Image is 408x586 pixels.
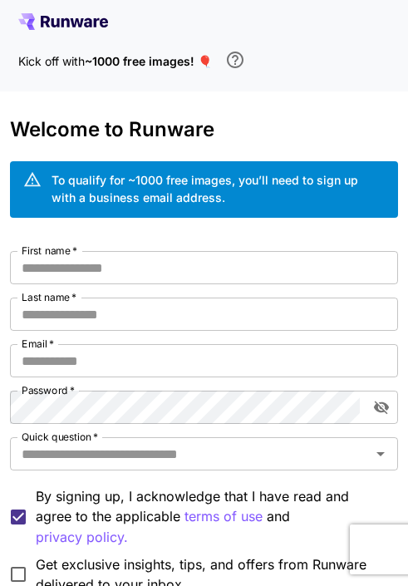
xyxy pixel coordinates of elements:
button: In order to qualify for free credit, you need to sign up with a business email address and click ... [219,43,252,76]
button: By signing up, I acknowledge that I have read and agree to the applicable and privacy policy. [184,506,263,527]
label: Last name [22,290,76,304]
label: First name [22,244,77,258]
div: To qualify for ~1000 free images, you’ll need to sign up with a business email address. [52,171,384,206]
button: Open [369,442,392,465]
h3: Welcome to Runware [10,118,397,141]
p: terms of use [184,506,263,527]
span: Kick off with [18,54,85,68]
p: privacy policy. [36,527,128,548]
label: Password [22,383,75,397]
label: Email [22,337,54,351]
label: Quick question [22,430,98,444]
button: toggle password visibility [366,392,396,422]
button: By signing up, I acknowledge that I have read and agree to the applicable terms of use and [36,527,128,548]
p: By signing up, I acknowledge that I have read and agree to the applicable and [36,486,384,548]
span: ~1000 free images! 🎈 [85,54,212,68]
